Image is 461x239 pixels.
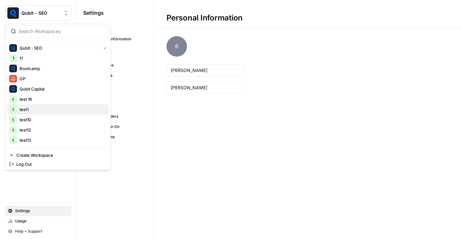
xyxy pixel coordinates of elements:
[12,96,14,102] span: t
[15,228,69,234] span: Help + Support
[20,86,104,92] span: Qubit Capital
[83,34,147,44] a: Personal Information
[83,81,147,91] a: Billing
[12,127,14,133] span: t
[20,45,98,51] span: Qubit - SEO
[5,24,111,170] div: Workspace: Qubit - SEO
[154,13,255,23] div: Personal Information
[12,55,14,61] span: 1
[93,93,144,99] span: Team
[9,85,17,93] img: Qubit Capital Logo
[7,151,109,160] a: Create Workspace
[83,111,147,122] a: API Providers
[5,5,71,21] button: Workspace: Qubit - SEO
[5,216,71,226] a: Usage
[93,83,144,89] span: Billing
[5,206,71,216] a: Settings
[20,137,104,143] span: test13
[93,134,144,140] span: Integrations
[12,106,14,113] span: t
[20,96,104,102] span: test 16
[5,226,71,236] button: Help + Support
[9,65,17,72] img: Bootcamp Logo
[20,65,104,72] span: Bootcamp
[93,124,144,130] span: Single Sign On
[16,152,104,158] span: Create Workspace
[20,116,104,123] span: test10
[93,73,144,78] span: Databases
[83,9,104,17] span: Settings
[16,161,104,167] span: Log Out
[83,101,147,111] a: Tags
[83,70,147,81] a: Databases
[83,132,147,142] a: Integrations
[93,103,144,109] span: Tags
[93,62,144,68] span: Workspace
[12,116,14,123] span: t
[21,10,60,16] span: Qubit - SEO
[83,60,147,70] a: Workspace
[15,218,69,224] span: Usage
[83,142,147,152] a: Secrets
[12,137,14,143] span: t
[9,44,17,52] img: Qubit - SEO Logo
[20,106,104,113] span: test1
[15,208,69,214] span: Settings
[83,122,147,132] a: Single Sign On
[93,114,144,119] span: API Providers
[20,76,104,82] span: GP
[20,55,104,61] span: 11
[83,91,147,101] a: Team
[166,36,187,57] span: R
[7,7,19,19] img: Qubit - SEO Logo
[7,160,109,169] a: Log Out
[9,75,17,83] img: GP Logo
[93,144,144,150] span: Secrets
[20,127,104,133] span: test12
[19,28,105,35] input: Search Workspaces
[93,36,144,42] span: Personal Information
